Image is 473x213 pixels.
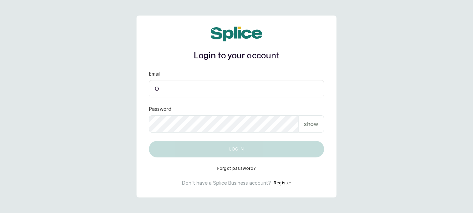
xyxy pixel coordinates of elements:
[149,50,324,62] h1: Login to your account
[149,70,160,77] label: Email
[217,166,256,171] button: Forgot password?
[149,106,171,113] label: Password
[304,120,318,128] p: show
[149,80,324,97] input: email@acme.com
[274,180,291,186] button: Register
[149,141,324,157] button: Log in
[182,180,271,186] p: Don't have a Splice Business account?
